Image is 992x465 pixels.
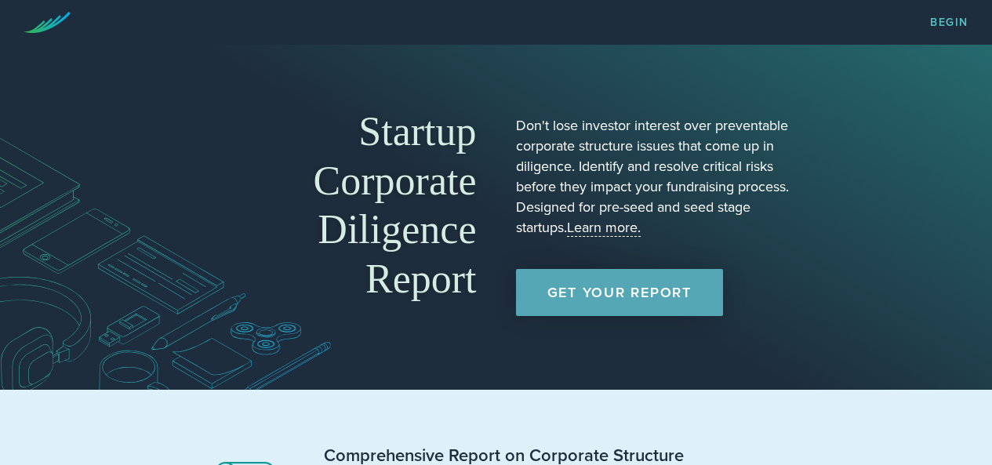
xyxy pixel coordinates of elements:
[930,17,968,28] a: Begin
[567,219,641,237] a: Learn more.
[516,269,723,316] a: Get Your Report
[516,115,794,238] p: Don't lose investor interest over preventable corporate structure issues that come up in diligenc...
[198,107,477,303] h1: Startup Corporate Diligence Report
